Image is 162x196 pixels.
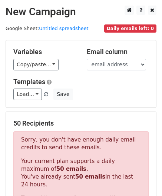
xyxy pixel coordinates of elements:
a: Templates [13,78,45,86]
h2: New Campaign [6,6,156,18]
h5: 50 Recipients [13,119,149,127]
p: Your current plan supports a daily maximum of . You've already sent in the last 24 hours. [21,157,141,189]
button: Save [53,89,73,100]
p: Sorry, you don't have enough daily email credits to send these emails. [21,136,141,152]
a: Untitled spreadsheet [39,26,88,31]
a: Daily emails left: 0 [104,26,156,31]
a: Copy/paste... [13,59,59,70]
h5: Email column [87,48,149,56]
a: Load... [13,89,42,100]
h5: Variables [13,48,76,56]
small: Google Sheet: [6,26,89,31]
span: Daily emails left: 0 [104,24,156,33]
strong: 50 emails [75,173,105,180]
strong: 50 emails [56,166,86,172]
